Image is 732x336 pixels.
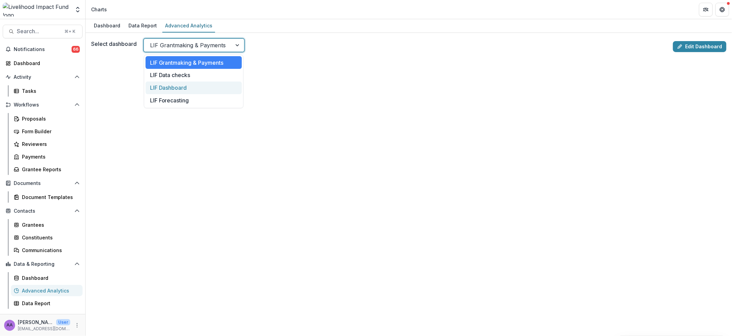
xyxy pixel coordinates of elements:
[22,247,77,254] div: Communications
[11,126,83,137] a: Form Builder
[91,19,123,33] a: Dashboard
[11,245,83,256] a: Communications
[22,221,77,228] div: Grantees
[14,102,72,108] span: Workflows
[3,178,83,189] button: Open Documents
[91,21,123,30] div: Dashboard
[11,298,83,309] a: Data Report
[14,47,72,52] span: Notifications
[3,72,83,83] button: Open Activity
[3,25,83,38] button: Search...
[22,87,77,95] div: Tasks
[18,326,70,332] p: [EMAIL_ADDRESS][DOMAIN_NAME]
[22,194,77,201] div: Document Templates
[88,4,110,14] nav: breadcrumb
[11,272,83,284] a: Dashboard
[72,46,80,53] span: 66
[673,41,727,52] a: Edit Dashboard
[73,3,83,16] button: Open entity switcher
[22,274,77,282] div: Dashboard
[22,140,77,148] div: Reviewers
[11,113,83,124] a: Proposals
[11,232,83,243] a: Constituents
[146,94,242,107] div: LIF Forecasting
[22,287,77,294] div: Advanced Analytics
[3,3,70,16] img: Livelihood Impact Fund logo
[11,85,83,97] a: Tasks
[3,259,83,270] button: Open Data & Reporting
[126,21,160,30] div: Data Report
[162,19,215,33] a: Advanced Analytics
[22,128,77,135] div: Form Builder
[14,208,72,214] span: Contacts
[91,6,107,13] div: Charts
[3,206,83,216] button: Open Contacts
[17,28,60,35] span: Search...
[11,138,83,150] a: Reviewers
[63,28,77,35] div: ⌘ + K
[14,60,77,67] div: Dashboard
[3,44,83,55] button: Notifications66
[91,40,137,48] label: Select dashboard
[14,181,72,186] span: Documents
[11,151,83,162] a: Payments
[18,319,53,326] p: [PERSON_NAME]
[11,219,83,231] a: Grantees
[22,115,77,122] div: Proposals
[11,285,83,296] a: Advanced Analytics
[162,21,215,30] div: Advanced Analytics
[3,58,83,69] a: Dashboard
[56,319,70,325] p: User
[126,19,160,33] a: Data Report
[699,3,713,16] button: Partners
[14,261,72,267] span: Data & Reporting
[146,82,242,94] div: LIF Dashboard
[146,69,242,82] div: LIF Data checks
[11,164,83,175] a: Grantee Reports
[22,153,77,160] div: Payments
[73,321,81,329] button: More
[716,3,729,16] button: Get Help
[14,74,72,80] span: Activity
[3,99,83,110] button: Open Workflows
[22,234,77,241] div: Constituents
[11,191,83,203] a: Document Templates
[7,323,13,327] div: Aude Anquetil
[22,166,77,173] div: Grantee Reports
[22,300,77,307] div: Data Report
[146,56,242,69] div: LIF Grantmaking & Payments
